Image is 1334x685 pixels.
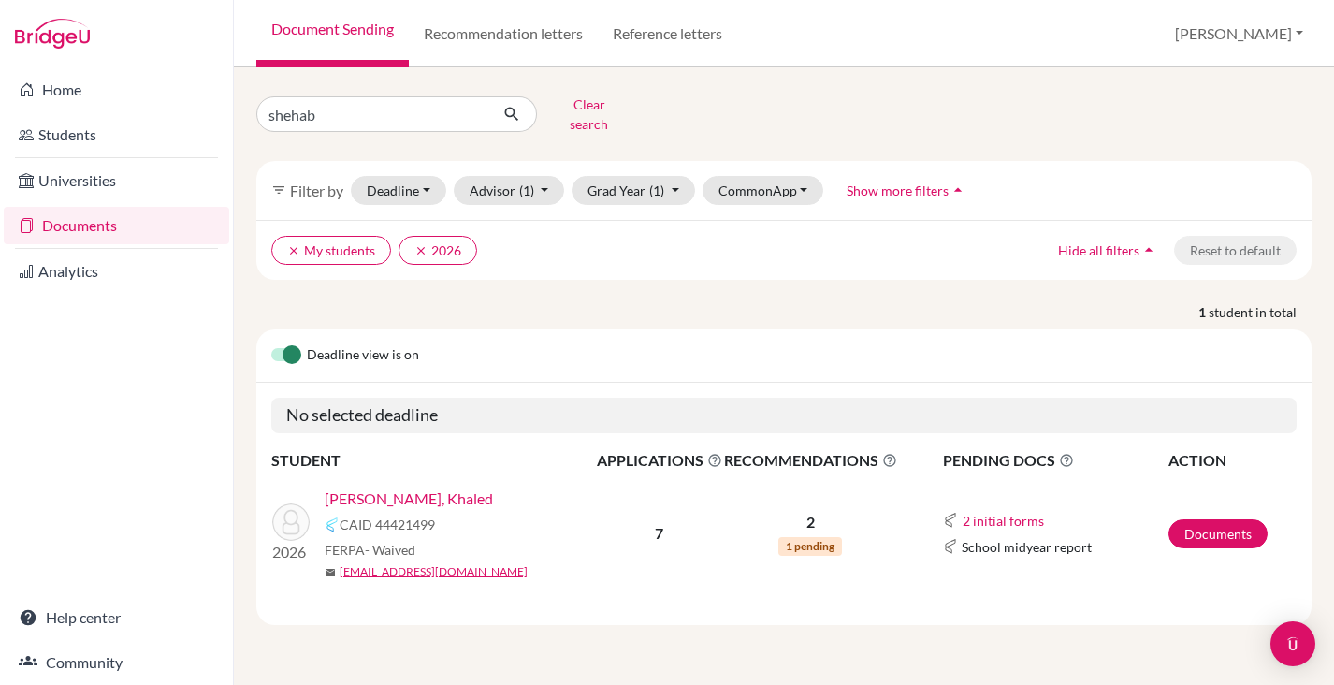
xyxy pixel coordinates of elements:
[271,398,1297,433] h5: No selected deadline
[943,513,958,528] img: Common App logo
[519,182,534,198] span: (1)
[4,116,229,153] a: Students
[1209,302,1312,322] span: student in total
[655,524,663,542] b: 7
[724,511,897,533] p: 2
[831,176,983,205] button: Show more filtersarrow_drop_up
[1139,240,1158,259] i: arrow_drop_up
[454,176,565,205] button: Advisor(1)
[256,96,488,132] input: Find student by name...
[325,517,340,532] img: Common App logo
[4,599,229,636] a: Help center
[724,449,897,472] span: RECOMMENDATIONS
[4,253,229,290] a: Analytics
[1174,236,1297,265] button: Reset to default
[962,510,1045,532] button: 2 initial forms
[703,176,824,205] button: CommonApp
[4,207,229,244] a: Documents
[271,236,391,265] button: clearMy students
[4,71,229,109] a: Home
[649,182,664,198] span: (1)
[271,182,286,197] i: filter_list
[290,182,343,199] span: Filter by
[365,542,415,558] span: - Waived
[1042,236,1174,265] button: Hide all filtersarrow_drop_up
[949,181,967,199] i: arrow_drop_up
[351,176,446,205] button: Deadline
[1058,242,1139,258] span: Hide all filters
[943,449,1167,472] span: PENDING DOCS
[271,448,596,473] th: STUDENT
[399,236,477,265] button: clear2026
[272,503,310,541] img: Shehab Waked, Khaled
[15,19,90,49] img: Bridge-U
[597,449,722,472] span: APPLICATIONS
[272,541,310,563] p: 2026
[1198,302,1209,322] strong: 1
[537,90,641,138] button: Clear search
[414,244,428,257] i: clear
[340,515,435,534] span: CAID 44421499
[4,162,229,199] a: Universities
[847,182,949,198] span: Show more filters
[572,176,695,205] button: Grad Year(1)
[307,344,419,367] span: Deadline view is on
[1167,16,1312,51] button: [PERSON_NAME]
[778,537,842,556] span: 1 pending
[1270,621,1315,666] div: Open Intercom Messenger
[325,488,493,510] a: [PERSON_NAME], Khaled
[340,563,528,580] a: [EMAIL_ADDRESS][DOMAIN_NAME]
[325,540,415,560] span: FERPA
[4,644,229,681] a: Community
[943,539,958,554] img: Common App logo
[1167,448,1297,473] th: ACTION
[287,244,300,257] i: clear
[962,537,1092,557] span: School midyear report
[1168,519,1268,548] a: Documents
[325,567,336,578] span: mail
